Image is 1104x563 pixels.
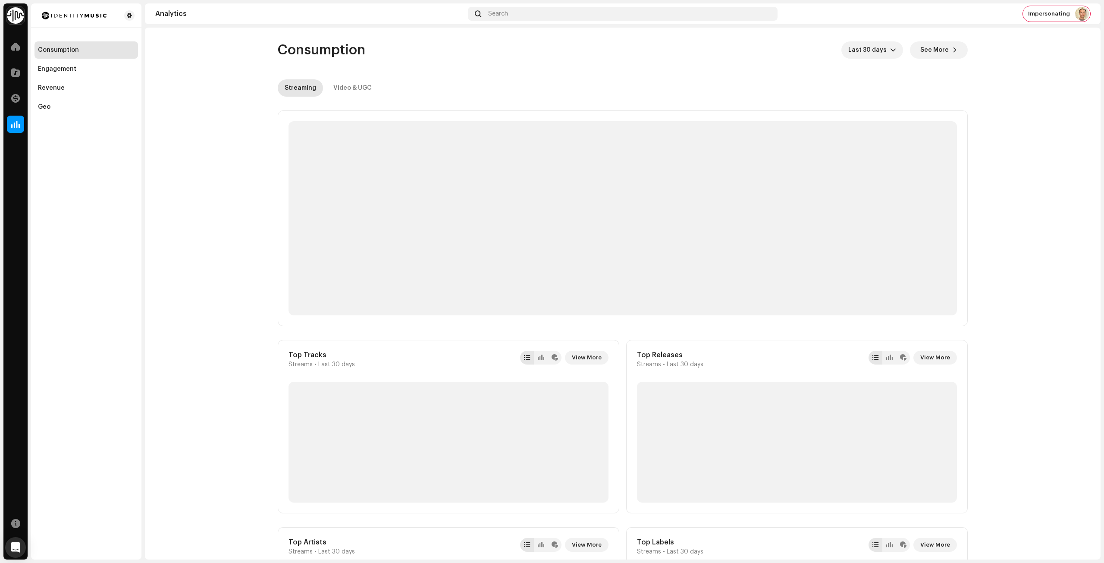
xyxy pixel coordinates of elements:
[38,47,79,53] div: Consumption
[38,10,110,21] img: 185c913a-8839-411b-a7b9-bf647bcb215e
[667,548,703,555] span: Last 30 days
[314,361,317,368] span: •
[910,41,968,59] button: See More
[34,60,138,78] re-m-nav-item: Engagement
[7,7,24,24] img: 0f74c21f-6d1c-4dbc-9196-dbddad53419e
[34,79,138,97] re-m-nav-item: Revenue
[38,104,50,110] div: Geo
[34,98,138,116] re-m-nav-item: Geo
[314,548,317,555] span: •
[38,85,65,91] div: Revenue
[289,361,313,368] span: Streams
[1075,7,1089,21] img: ac02fe72-e4e6-4af3-8535-33b7c69ab2c7
[34,41,138,59] re-m-nav-item: Consumption
[38,66,76,72] div: Engagement
[572,536,602,554] span: View More
[278,41,365,59] span: Consumption
[920,41,949,59] span: See More
[318,548,355,555] span: Last 30 days
[637,351,703,359] div: Top Releases
[155,10,464,17] div: Analytics
[890,41,896,59] div: dropdown trigger
[663,361,665,368] span: •
[637,538,703,547] div: Top Labels
[913,538,957,552] button: View More
[920,536,950,554] span: View More
[333,79,372,97] div: Video & UGC
[848,41,890,59] span: Last 30 days
[637,548,661,555] span: Streams
[289,351,355,359] div: Top Tracks
[637,361,661,368] span: Streams
[289,548,313,555] span: Streams
[1028,10,1070,17] span: Impersonating
[565,538,608,552] button: View More
[913,351,957,365] button: View More
[5,537,26,558] div: Open Intercom Messenger
[572,349,602,366] span: View More
[667,361,703,368] span: Last 30 days
[565,351,608,365] button: View More
[285,79,316,97] div: Streaming
[289,538,355,547] div: Top Artists
[920,349,950,366] span: View More
[488,10,508,17] span: Search
[663,548,665,555] span: •
[318,361,355,368] span: Last 30 days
